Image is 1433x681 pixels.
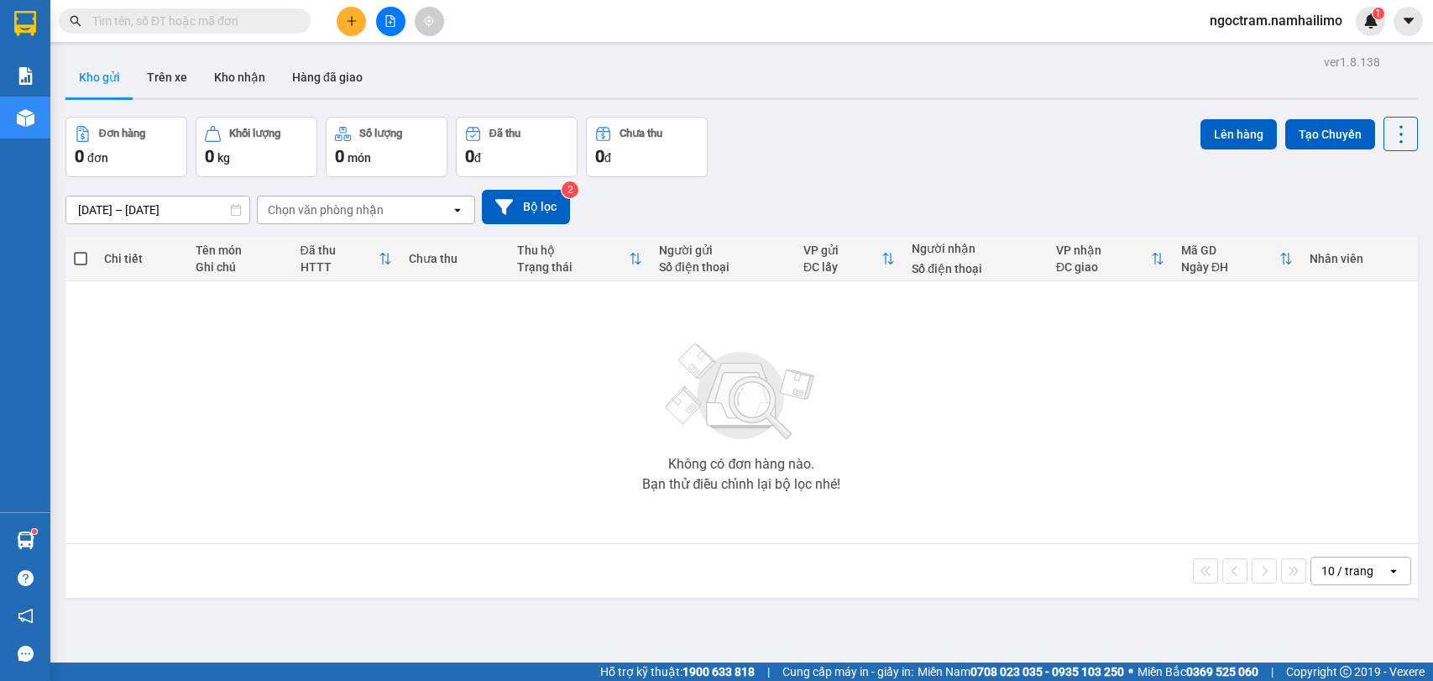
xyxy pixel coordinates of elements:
[517,244,629,257] div: Thu hộ
[201,57,279,97] button: Kho nhận
[87,151,108,165] span: đơn
[376,7,405,36] button: file-add
[782,663,913,681] span: Cung cấp máy in - giấy in:
[451,203,464,217] svg: open
[1200,119,1277,149] button: Lên hàng
[517,260,629,274] div: Trạng thái
[456,117,578,177] button: Đã thu0đ
[465,146,474,166] span: 0
[1321,563,1373,579] div: 10 / trang
[229,128,280,139] div: Khối lượng
[1285,119,1375,149] button: Tạo Chuyến
[803,260,881,274] div: ĐC lấy
[1138,663,1258,681] span: Miền Bắc
[346,15,358,27] span: plus
[92,12,290,30] input: Tìm tên, số ĐT hoặc mã đơn
[683,665,755,678] strong: 1900 633 818
[1056,244,1151,257] div: VP nhận
[1048,237,1173,281] th: Toggle SortBy
[595,146,604,166] span: 0
[1056,260,1151,274] div: ĐC giao
[1340,666,1352,678] span: copyright
[970,665,1124,678] strong: 0708 023 035 - 0935 103 250
[337,7,366,36] button: plus
[1387,564,1400,578] svg: open
[1186,665,1258,678] strong: 0369 525 060
[423,15,435,27] span: aim
[657,333,825,451] img: svg+xml;base64,PHN2ZyBjbGFzcz0ibGlzdC1wbHVnX19zdmciIHhtbG5zPSJodHRwOi8vd3d3LnczLm9yZy8yMDAwL3N2Zy...
[14,11,36,36] img: logo-vxr
[1173,237,1301,281] th: Toggle SortBy
[65,117,187,177] button: Đơn hàng0đơn
[292,237,400,281] th: Toggle SortBy
[17,109,34,127] img: warehouse-icon
[196,244,283,257] div: Tên món
[32,529,37,534] sup: 1
[268,202,384,218] div: Chọn văn phòng nhận
[482,190,570,224] button: Bộ lọc
[205,146,214,166] span: 0
[642,478,840,491] div: Bạn thử điều chỉnh lại bộ lọc nhé!
[1128,668,1133,675] span: ⚪️
[17,67,34,85] img: solution-icon
[912,242,1039,255] div: Người nhận
[620,128,662,139] div: Chưa thu
[918,663,1124,681] span: Miền Nam
[196,117,317,177] button: Khối lượng0kg
[1394,7,1423,36] button: caret-down
[1373,8,1384,19] sup: 1
[326,117,447,177] button: Số lượng0món
[659,260,787,274] div: Số điện thoại
[1375,8,1381,19] span: 1
[18,646,34,662] span: message
[489,128,520,139] div: Đã thu
[474,151,481,165] span: đ
[17,532,34,549] img: warehouse-icon
[133,57,201,97] button: Trên xe
[217,151,230,165] span: kg
[301,244,379,257] div: Đã thu
[18,608,34,624] span: notification
[659,244,787,257] div: Người gửi
[1196,10,1356,31] span: ngoctram.namhailimo
[359,128,402,139] div: Số lượng
[604,151,611,165] span: đ
[803,244,881,257] div: VP gửi
[1181,244,1279,257] div: Mã GD
[384,15,396,27] span: file-add
[75,146,84,166] span: 0
[586,117,708,177] button: Chưa thu0đ
[348,151,371,165] span: món
[99,128,145,139] div: Đơn hàng
[912,262,1039,275] div: Số điện thoại
[668,458,814,471] div: Không có đơn hàng nào.
[279,57,376,97] button: Hàng đã giao
[1271,663,1273,681] span: |
[65,57,133,97] button: Kho gửi
[509,237,651,281] th: Toggle SortBy
[600,663,755,681] span: Hỗ trợ kỹ thuật:
[1310,252,1409,265] div: Nhân viên
[767,663,770,681] span: |
[18,570,34,586] span: question-circle
[795,237,903,281] th: Toggle SortBy
[335,146,344,166] span: 0
[70,15,81,27] span: search
[1363,13,1378,29] img: icon-new-feature
[415,7,444,36] button: aim
[301,260,379,274] div: HTTT
[104,252,179,265] div: Chi tiết
[1401,13,1416,29] span: caret-down
[1324,53,1380,71] div: ver 1.8.138
[66,196,249,223] input: Select a date range.
[1181,260,1279,274] div: Ngày ĐH
[562,181,578,198] sup: 2
[409,252,500,265] div: Chưa thu
[196,260,283,274] div: Ghi chú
